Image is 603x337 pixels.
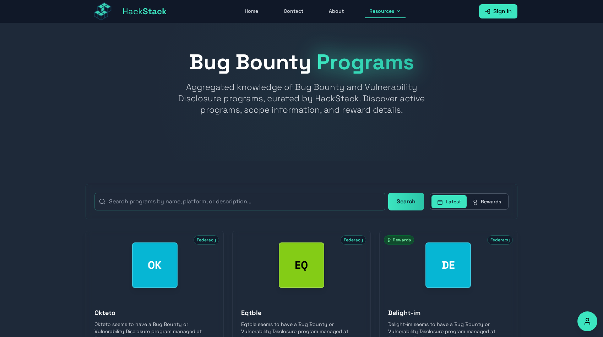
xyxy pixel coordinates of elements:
button: Search [388,193,424,210]
span: Federacy [194,235,219,245]
input: Search programs by name, platform, or description... [94,193,385,210]
a: About [325,5,348,18]
h3: Eqtble [241,308,362,318]
button: Rewards [467,195,507,208]
div: Eqtble [279,242,324,288]
div: Delight-im [425,242,471,288]
h3: Okteto [94,308,215,318]
div: Okteto [132,242,178,288]
h1: Bug Bounty [86,52,517,73]
span: Hack [123,6,167,17]
a: Contact [279,5,308,18]
span: Programs [317,48,414,76]
button: Latest [431,195,467,208]
span: Federacy [487,235,513,245]
span: Resources [369,7,394,15]
span: Rewards [384,235,414,245]
h3: Delight-im [388,308,509,318]
button: Accessibility Options [577,311,597,331]
a: Sign In [479,4,517,18]
span: Stack [143,6,167,17]
a: Home [240,5,262,18]
button: Resources [365,5,406,18]
span: Federacy [341,235,366,245]
p: Aggregated knowledge of Bug Bounty and Vulnerability Disclosure programs, curated by HackStack. D... [165,81,438,116]
span: Sign In [493,7,512,16]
